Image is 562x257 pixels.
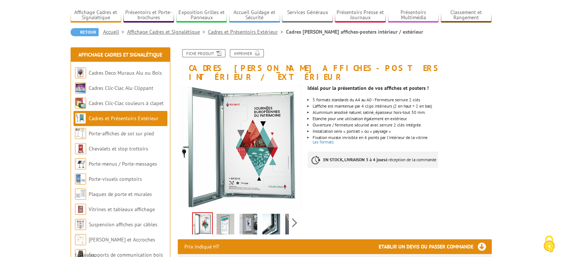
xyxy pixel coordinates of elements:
[286,28,423,35] li: Cadres [PERSON_NAME] affiches-posters intérieur / extérieur
[75,234,86,245] img: Cimaises et Accroches tableaux
[89,100,164,106] a: Cadres Clic-Clac couleurs à clapet
[75,113,86,124] img: Cadres et Présentoirs Extérieur
[75,128,86,139] img: Porte-affiches de sol sur pied
[89,115,159,122] a: Cadres et Présentoirs Extérieur
[172,49,497,81] h1: Cadres [PERSON_NAME] affiches-posters intérieur / extérieur
[307,152,438,168] p: à réception de la commande
[178,85,302,210] img: 214532_cadre_affiches_interieur_exterieur_4.jpg
[282,9,333,21] a: Services Généraux
[307,85,429,91] strong: Idéal pour la présentation de vos affiches et posters !
[193,213,212,236] img: 214532_cadre_affiches_interieur_exterieur_4.jpg
[75,98,86,109] img: Cadres Clic-Clac couleurs à clapet
[103,28,127,35] a: Accueil
[208,28,286,35] a: Cadres et Présentoirs Extérieur
[75,82,86,94] img: Cadres Clic-Clac Alu Clippant
[89,145,148,152] a: Chevalets et stop trottoirs
[313,110,491,115] li: Aluminium anodisé naturel satiné, épaisseur hors-tout 30 mm.
[262,214,280,237] img: 214532_cadre_affiches_interieur_exterieur_structure.jpg
[313,116,491,121] li: Etanche pour une utilisation également en extérieur.
[335,9,386,21] a: Présentoirs Presse et Journaux
[285,214,303,237] img: 214532_cadre_affiches_interieur_exterieur_structure_1.jpg
[176,9,227,21] a: Exposition Grilles et Panneaux
[291,217,298,229] span: Next
[123,9,174,21] a: Présentoirs et Porte-brochures
[184,239,219,254] p: Prix indiqué HT
[75,143,86,154] img: Chevalets et stop trottoirs
[127,28,208,35] a: Affichage Cadres et Signalétique
[75,189,86,200] img: Plaques de porte et murales
[89,130,154,137] a: Porte-affiches de sol sur pied
[71,9,122,21] a: Affichage Cadres et Signalétique
[75,204,86,215] img: Vitrines et tableaux affichage
[75,67,86,78] img: Cadres Deco Muraux Alu ou Bois
[313,104,491,108] li: L’affiche est maintenue par 4 clips intérieurs (2 en haut + 2 en bas)
[89,206,155,213] a: Vitrines et tableaux affichage
[313,129,491,133] li: Installation sens « portrait » ou « paysage »
[75,219,86,230] img: Suspension affiches par câbles
[536,232,562,257] button: Cookies (fenêtre modale)
[89,176,142,182] a: Porte-visuels comptoirs
[388,9,439,21] a: Présentoirs Multimédia
[379,239,492,254] h3: Etablir un devis ou passer commande
[78,51,162,58] a: Affichage Cadres et Signalétique
[323,157,385,162] strong: EN STOCK, LIVRAISON 3 à 4 jours
[239,214,257,237] img: 214532_cadre_affiches_interieur_exterieur_3.jpg
[71,28,99,36] a: Retour
[230,49,264,57] a: Imprimer
[540,235,558,253] img: Cookies (fenêtre modale)
[75,173,86,185] img: Porte-visuels comptoirs
[89,160,157,167] a: Porte-menus / Porte-messages
[217,214,234,237] img: 214532_cadre_affiches_interieur_exterieur_.jpg
[75,158,86,169] img: Porte-menus / Porte-messages
[89,85,153,91] a: Cadres Clic-Clac Alu Clippant
[313,135,491,140] p: Fixation murale invisible en 4 points par l’intérieur de la vitrine
[313,139,334,145] a: Les formats
[313,123,491,127] li: Ouverture / fermeture sécurisé avec serrure 2 clés intégrée.
[313,98,491,102] li: 5 formats standards du A4 au A0 - Fermeture serrure 2 clés
[89,191,152,197] a: Plaques de porte et murales
[229,9,280,21] a: Accueil Guidage et Sécurité
[89,221,157,228] a: Suspension affiches par câbles
[89,70,162,76] a: Cadres Deco Muraux Alu ou Bois
[441,9,492,21] a: Classement et Rangement
[182,49,225,57] a: Fiche produit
